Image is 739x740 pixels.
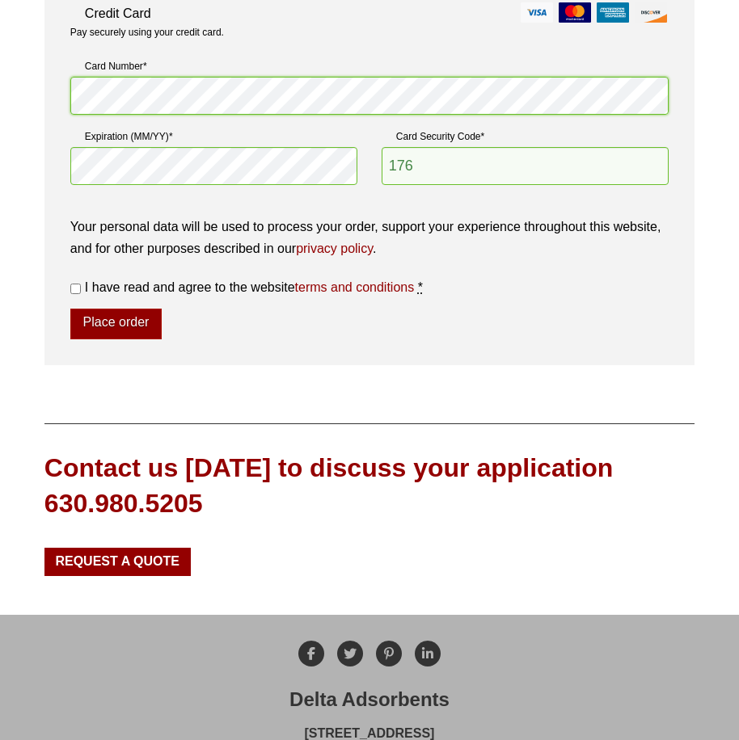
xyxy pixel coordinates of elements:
[85,280,414,294] span: I have read and agree to the website
[296,242,373,255] a: privacy policy
[289,686,450,713] div: Delta Adsorbents
[70,216,669,259] p: Your personal data will be used to process your order, support your experience throughout this we...
[44,450,695,523] div: Contact us [DATE] to discuss your application 630.980.5205
[559,2,591,23] img: mastercard
[70,26,669,40] p: Pay securely using your credit card.
[70,284,81,294] input: I have read and agree to the websiteterms and conditions *
[70,53,669,199] fieldset: Payment Info
[521,2,553,23] img: visa
[295,280,415,294] a: terms and conditions
[418,280,423,294] abbr: required
[70,2,669,24] label: Credit Card
[382,128,669,145] label: Card Security Code
[70,58,669,74] label: Card Number
[55,555,179,568] span: Request a Quote
[44,548,191,575] a: Request a Quote
[70,309,162,339] button: Place order
[70,128,357,145] label: Expiration (MM/YY)
[597,2,629,23] img: amex
[382,147,669,186] input: CSC
[635,2,667,23] img: discover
